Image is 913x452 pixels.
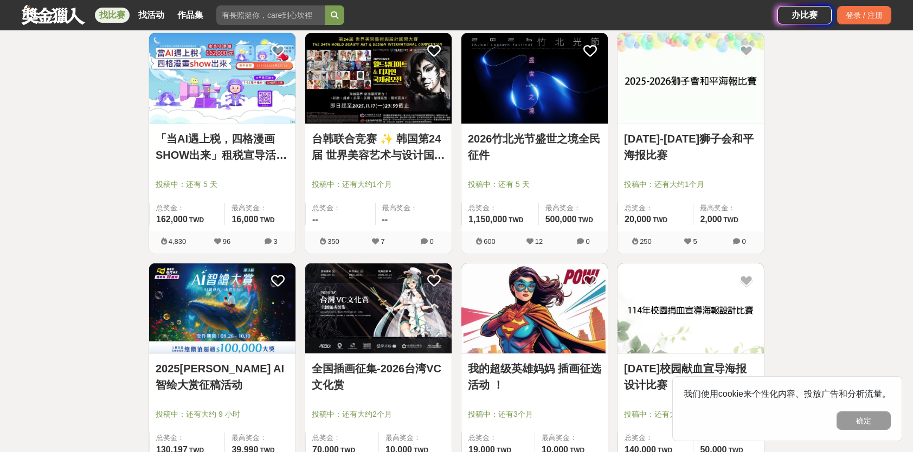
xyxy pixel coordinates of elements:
span: TWD [260,216,274,224]
a: 找活动 [134,8,169,23]
a: [DATE]校园献血宣导海报设计比赛 [624,360,757,393]
span: 投稿中：还有大约1个月 [624,409,757,420]
span: 350 [327,237,339,246]
span: 投稿中：还有大约 9 小时 [156,409,289,420]
span: 投稿中：还有 5 天 [156,179,289,190]
span: 总奖金： [468,432,528,443]
a: 台韩联合竞赛 ✨ 韩国第24届 世界美容艺术与设计国际大赛 [312,131,445,163]
span: 总奖金： [312,203,369,214]
span: 20,000 [625,215,651,224]
img: Cover Image [461,33,608,124]
span: 投稿中：还有大约2个月 [312,409,445,420]
span: 投稿中：还有大约1个月 [624,179,757,190]
span: TWD [189,216,204,224]
a: 「当AI遇上税，四格漫画SHOW出来」租税宣导活动-租税AI制图比赛 [156,131,289,163]
span: 总奖金： [625,203,686,214]
span: 162,000 [156,215,188,224]
span: 总奖金： [156,203,218,214]
span: 16,000 [232,215,258,224]
span: 2,000 [700,215,722,224]
a: 办比赛 [777,6,832,24]
span: 投稿中：还有 5 天 [468,179,601,190]
span: 投稿中：还有3个月 [468,409,601,420]
span: 总奖金： [156,432,218,443]
a: 2025[PERSON_NAME] AI智绘大赏征稿活动 [156,360,289,393]
span: 我们使用cookie来个性化内容、投放广告和分析流量。 [684,389,891,398]
span: 250 [640,237,652,246]
span: 最高奖金： [385,432,445,443]
span: 最高奖金： [382,203,446,214]
span: 96 [223,237,230,246]
span: -- [382,215,388,224]
img: Cover Image [305,33,452,124]
span: 总奖金： [312,432,372,443]
img: Cover Image [149,33,295,124]
a: [DATE]-[DATE]狮子会和平海报比赛 [624,131,757,163]
span: 最高奖金： [542,432,601,443]
button: 确定 [837,411,891,430]
span: 总奖金： [625,432,686,443]
a: 全国插画征集-2026台湾VC文化赏 [312,360,445,393]
span: 7 [381,237,384,246]
span: 12 [535,237,543,246]
a: 作品集 [173,8,208,23]
span: TWD [724,216,738,224]
span: 最高奖金： [232,203,289,214]
span: 5 [693,237,697,246]
img: Cover Image [618,33,764,124]
span: 最高奖金： [232,432,289,443]
span: 总奖金： [468,203,532,214]
img: Cover Image [461,263,608,354]
span: 0 [586,237,589,246]
a: 我的超级英雄妈妈 插画征选活动 ！ [468,360,601,393]
span: 3 [273,237,277,246]
span: 1,150,000 [468,215,507,224]
span: 500,000 [545,215,577,224]
img: Cover Image [149,263,295,354]
span: 0 [742,237,745,246]
span: TWD [509,216,523,224]
span: 4,830 [169,237,187,246]
input: 有長照挺你，care到心坎裡！青春出手，拍出照顧 影音徵件活動 [216,5,325,25]
span: 600 [484,237,496,246]
img: Cover Image [305,263,452,354]
span: -- [312,215,318,224]
span: 最高奖金： [545,203,601,214]
a: 2026竹北光节盛世之境全民征件 [468,131,601,163]
img: Cover Image [618,263,764,354]
span: 0 [429,237,433,246]
span: 最高奖金： [700,203,757,214]
div: 登录 / 注册 [837,6,891,24]
a: 找比赛 [95,8,130,23]
span: TWD [653,216,667,224]
span: 投稿中：还有大约1个月 [312,179,445,190]
span: TWD [578,216,593,224]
